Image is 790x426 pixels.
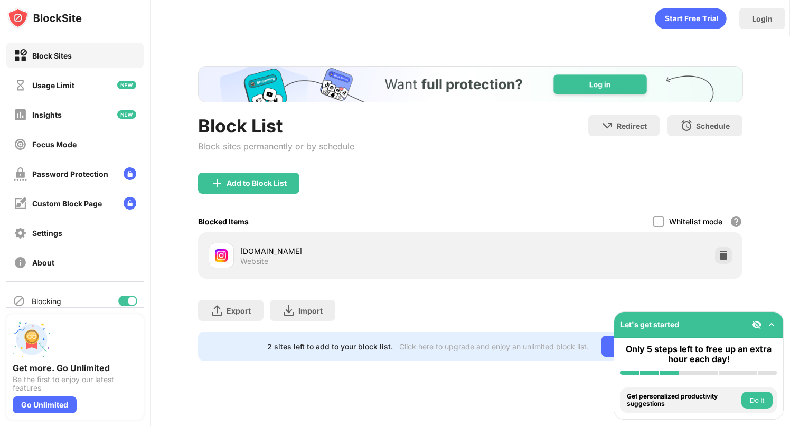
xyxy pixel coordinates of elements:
div: Get personalized productivity suggestions [627,393,739,408]
img: favicons [215,249,228,262]
img: focus-off.svg [14,138,27,151]
img: push-unlimited.svg [13,320,51,358]
img: eye-not-visible.svg [751,319,762,330]
div: Block List [198,115,354,137]
div: Import [298,306,323,315]
div: Focus Mode [32,140,77,149]
img: new-icon.svg [117,110,136,119]
div: Whitelist mode [669,217,722,226]
div: Add to Block List [227,179,287,187]
img: lock-menu.svg [124,167,136,180]
div: Click here to upgrade and enjoy an unlimited block list. [399,342,589,351]
iframe: Banner [198,66,743,102]
div: Only 5 steps left to free up an extra hour each day! [620,344,777,364]
div: Password Protection [32,169,108,178]
div: Usage Limit [32,81,74,90]
div: Custom Block Page [32,199,102,208]
img: password-protection-off.svg [14,167,27,181]
div: Be the first to enjoy our latest features [13,375,137,392]
div: Block Sites [32,51,72,60]
div: animation [655,8,727,29]
img: omni-setup-toggle.svg [766,319,777,330]
img: customize-block-page-off.svg [14,197,27,210]
div: Redirect [617,121,647,130]
div: [DOMAIN_NAME] [240,245,471,257]
img: time-usage-off.svg [14,79,27,92]
div: Block sites permanently or by schedule [198,141,354,152]
div: Let's get started [620,320,679,329]
img: logo-blocksite.svg [7,7,82,29]
div: Blocking [32,297,61,306]
div: Website [240,257,268,266]
img: blocking-icon.svg [13,295,25,307]
img: insights-off.svg [14,108,27,121]
img: about-off.svg [14,256,27,269]
div: Get more. Go Unlimited [13,363,137,373]
img: lock-menu.svg [124,197,136,210]
div: Insights [32,110,62,119]
div: About [32,258,54,267]
div: Export [227,306,251,315]
div: Go Unlimited [13,396,77,413]
div: 2 sites left to add to your block list. [267,342,393,351]
img: new-icon.svg [117,81,136,89]
div: Blocked Items [198,217,249,226]
div: Schedule [696,121,730,130]
div: Go Unlimited [601,336,674,357]
img: settings-off.svg [14,226,27,240]
button: Do it [741,392,773,409]
div: Login [752,14,773,23]
div: Settings [32,229,62,238]
img: block-on.svg [14,49,27,62]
